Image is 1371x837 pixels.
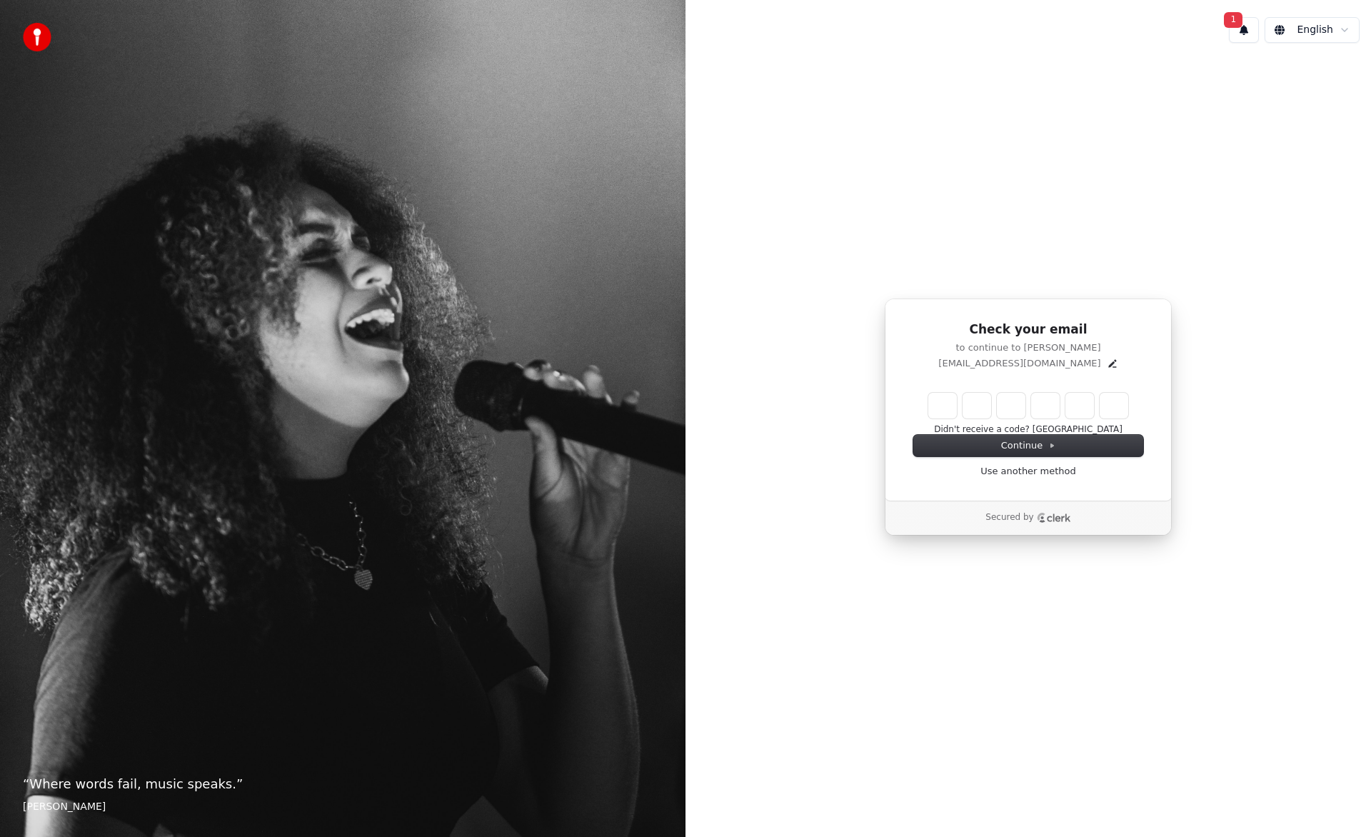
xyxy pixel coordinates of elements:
[1037,513,1071,523] a: Clerk logo
[23,774,663,794] p: “ Where words fail, music speaks. ”
[23,23,51,51] img: youka
[913,341,1143,354] p: to continue to [PERSON_NAME]
[1001,439,1055,452] span: Continue
[913,435,1143,456] button: Continue
[1107,358,1118,369] button: Edit
[928,393,1128,418] input: Enter verification code
[913,321,1143,339] h1: Check your email
[1224,12,1242,28] span: 1
[23,800,663,814] footer: [PERSON_NAME]
[980,465,1076,478] a: Use another method
[1229,17,1259,43] button: 1
[934,424,1123,436] button: Didn't receive a code? [GEOGRAPHIC_DATA]
[938,357,1100,370] p: [EMAIL_ADDRESS][DOMAIN_NAME]
[985,512,1033,523] p: Secured by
